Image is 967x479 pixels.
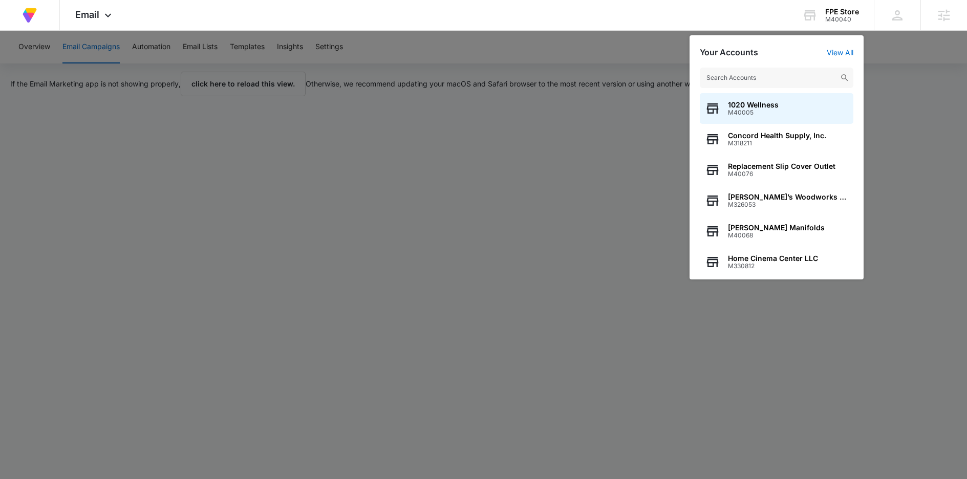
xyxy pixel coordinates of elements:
[700,155,853,185] button: Replacement Slip Cover OutletM40076
[75,9,99,20] span: Email
[700,93,853,124] button: 1020 WellnessM40005
[728,140,826,147] span: M318211
[700,48,758,57] h2: Your Accounts
[728,170,835,178] span: M40076
[700,216,853,247] button: [PERSON_NAME] ManifoldsM40068
[728,224,825,232] span: [PERSON_NAME] Manifolds
[728,132,826,140] span: Concord Health Supply, Inc.
[825,16,859,23] div: account id
[825,8,859,16] div: account name
[728,162,835,170] span: Replacement Slip Cover Outlet
[728,201,848,208] span: M326053
[728,254,818,263] span: Home Cinema Center LLC
[700,68,853,88] input: Search Accounts
[20,6,39,25] img: Volusion
[700,247,853,277] button: Home Cinema Center LLCM330812
[700,124,853,155] button: Concord Health Supply, Inc.M318211
[728,232,825,239] span: M40068
[728,263,818,270] span: M330812
[700,185,853,216] button: [PERSON_NAME]’s Woodworks & DiscountsM326053
[728,109,779,116] span: M40005
[728,193,848,201] span: [PERSON_NAME]’s Woodworks & Discounts
[728,101,779,109] span: 1020 Wellness
[827,48,853,57] a: View All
